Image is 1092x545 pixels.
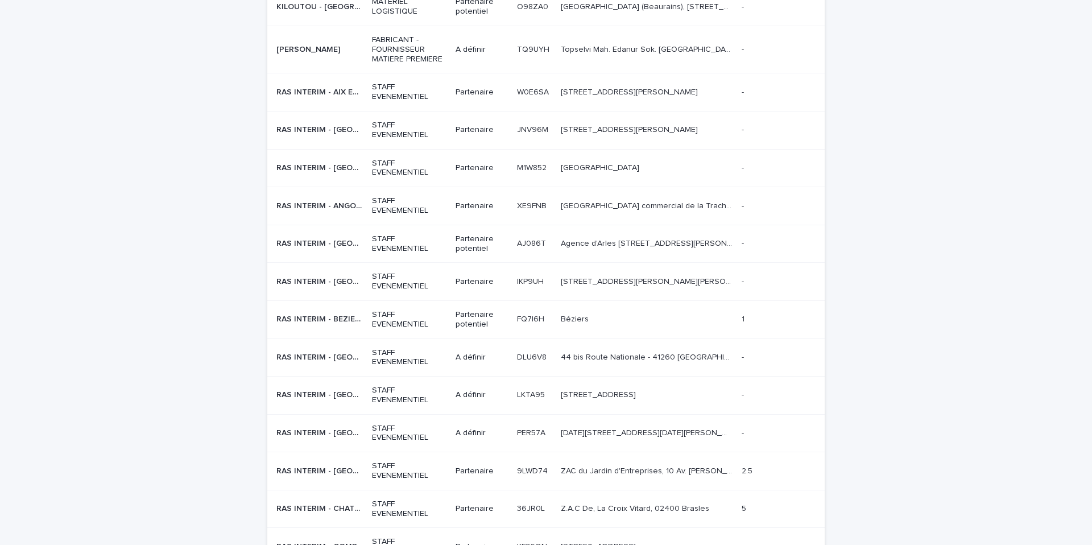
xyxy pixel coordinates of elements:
[561,43,735,55] p: Topselvi Mah. Edanur Sok. Dap Teras Towers 1, 22. Floor, No. 2/155 Kartal/İstanbul - Türkiye
[742,85,746,97] p: -
[742,464,755,476] p: 2.5
[517,350,549,362] p: DLU6V8
[561,85,700,97] p: 440 Rue Jean de Guiramand, 13290 Aix-en-Provence
[742,123,746,135] p: -
[276,388,365,400] p: RAS INTERIM - BOURGES
[517,464,550,476] p: 9LWD74
[561,464,735,476] p: ZAC du Jardin d'Entreprises, 10 Av. Gustave Eiffel bâtiment D, 28000 Chartres
[372,348,446,368] p: STAFF EVENEMENTIEL
[276,123,365,135] p: RAS INTERIM - [GEOGRAPHIC_DATA]
[456,428,508,438] p: A définir
[372,35,446,64] p: FABRICANT - FOURNISSEUR MATIERE PREMIERE
[742,161,746,173] p: -
[267,263,825,301] tr: RAS INTERIM - [GEOGRAPHIC_DATA]RAS INTERIM - [GEOGRAPHIC_DATA] STAFF EVENEMENTIELPartenaireIKP9UH...
[456,277,508,287] p: Partenaire
[276,426,365,438] p: RAS INTERIM - [GEOGRAPHIC_DATA]
[267,225,825,263] tr: RAS INTERIM - [GEOGRAPHIC_DATA]RAS INTERIM - [GEOGRAPHIC_DATA] STAFF EVENEMENTIELPartenaire poten...
[517,123,551,135] p: JNV96M
[267,149,825,187] tr: RAS INTERIM - [GEOGRAPHIC_DATA]RAS INTERIM - [GEOGRAPHIC_DATA] STAFF EVENEMENTIELPartenaireM1W852...
[456,310,508,329] p: Partenaire potentiel
[517,237,548,249] p: AJ086T
[561,199,735,211] p: Avenue d’Angoulême Parc commercial de la Trache 16100 CHATEAUBERNARD
[372,234,446,254] p: STAFF EVENEMENTIEL
[267,377,825,415] tr: RAS INTERIM - [GEOGRAPHIC_DATA]RAS INTERIM - [GEOGRAPHIC_DATA] STAFF EVENEMENTIELA définirLKTA95L...
[517,388,547,400] p: LKTA95
[561,426,735,438] p: 1089-1109, Boulevard Charles Cros 14123 IFS
[456,201,508,211] p: Partenaire
[742,199,746,211] p: -
[276,161,365,173] p: RAS INTERIM - ANGERS
[276,502,365,514] p: RAS INTERIM - CHATEAU THIERRY
[742,43,746,55] p: -
[456,353,508,362] p: A définir
[456,125,508,135] p: Partenaire
[276,43,342,55] p: [PERSON_NAME]
[742,426,746,438] p: -
[456,234,508,254] p: Partenaire potentiel
[456,504,508,514] p: Partenaire
[372,461,446,481] p: STAFF EVENEMENTIEL
[742,350,746,362] p: -
[267,73,825,112] tr: RAS INTERIM - AIX EN [GEOGRAPHIC_DATA]RAS INTERIM - AIX EN [GEOGRAPHIC_DATA] STAFF EVENEMENTIELPa...
[456,45,508,55] p: A définir
[561,275,735,287] p: 2 rue du docteur Mellin, 62223 ST LAURENT BLANGY 03.66.12.00.70
[561,350,735,362] p: 44 bis Route Nationale - 41260 La Chaussée-Saint-Victor
[561,237,735,249] p: Agence d'Arles 10 rue Jean Marcuit - CS 50417 69257 LYON CEDEX 09
[372,424,446,443] p: STAFF EVENEMENTIEL
[456,466,508,476] p: Partenaire
[561,312,591,324] p: Béziers
[267,26,825,73] tr: [PERSON_NAME][PERSON_NAME] FABRICANT - FOURNISSEUR MATIERE PREMIEREA définirTQ9UYHTQ9UYH Topselvi...
[561,502,712,514] p: Z.A.C De, La Croix Vitard, 02400 Brasles
[456,163,508,173] p: Partenaire
[517,85,551,97] p: W0E6SA
[267,338,825,377] tr: RAS INTERIM - [GEOGRAPHIC_DATA]RAS INTERIM - [GEOGRAPHIC_DATA] STAFF EVENEMENTIELA définirDLU6V8D...
[372,196,446,216] p: STAFF EVENEMENTIEL
[276,350,365,362] p: RAS INTERIM - [GEOGRAPHIC_DATA]
[561,123,700,135] p: 5 rue Jean-Jacques Mention, 80000 Amiens
[742,312,747,324] p: 1
[517,43,552,55] p: TQ9UYH
[267,452,825,490] tr: RAS INTERIM - [GEOGRAPHIC_DATA]RAS INTERIM - [GEOGRAPHIC_DATA] STAFF EVENEMENTIELPartenaire9LWD74...
[517,502,547,514] p: 36JR0L
[372,82,446,102] p: STAFF EVENEMENTIEL
[276,312,365,324] p: RAS INTERIM - BEZIERS
[742,502,748,514] p: 5
[267,490,825,528] tr: RAS INTERIM - CHATEAU [PERSON_NAME]RAS INTERIM - CHATEAU [PERSON_NAME] STAFF EVENEMENTIELPartenai...
[372,386,446,405] p: STAFF EVENEMENTIEL
[276,237,365,249] p: RAS INTERIM - [GEOGRAPHIC_DATA]
[372,310,446,329] p: STAFF EVENEMENTIEL
[456,390,508,400] p: A définir
[517,275,546,287] p: IKP9UH
[276,199,365,211] p: RAS INTERIM - ANGOULEME
[372,121,446,140] p: STAFF EVENEMENTIEL
[517,199,549,211] p: XE9FNB
[742,237,746,249] p: -
[517,312,547,324] p: FQ7I6H
[276,275,365,287] p: RAS INTERIM - [GEOGRAPHIC_DATA]
[561,161,642,173] p: [GEOGRAPHIC_DATA]
[267,187,825,225] tr: RAS INTERIM - ANGOULEMERAS INTERIM - ANGOULEME STAFF EVENEMENTIELPartenaireXE9FNBXE9FNB [GEOGRAPH...
[517,426,548,438] p: PER57A
[267,414,825,452] tr: RAS INTERIM - [GEOGRAPHIC_DATA]RAS INTERIM - [GEOGRAPHIC_DATA] STAFF EVENEMENTIELA définirPER57AP...
[372,499,446,519] p: STAFF EVENEMENTIEL
[372,272,446,291] p: STAFF EVENEMENTIEL
[267,300,825,338] tr: RAS INTERIM - BEZIERSRAS INTERIM - BEZIERS STAFF EVENEMENTIELPartenaire potentielFQ7I6HFQ7I6H Béz...
[267,111,825,149] tr: RAS INTERIM - [GEOGRAPHIC_DATA]RAS INTERIM - [GEOGRAPHIC_DATA] STAFF EVENEMENTIELPartenaireJNV96M...
[742,275,746,287] p: -
[456,88,508,97] p: Partenaire
[276,464,365,476] p: RAS INTERIM - CHARTRES
[517,161,549,173] p: M1W852
[742,388,746,400] p: -
[276,85,365,97] p: RAS INTERIM - AIX EN PROVENCE
[372,159,446,178] p: STAFF EVENEMENTIEL
[561,388,638,400] p: [STREET_ADDRESS]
